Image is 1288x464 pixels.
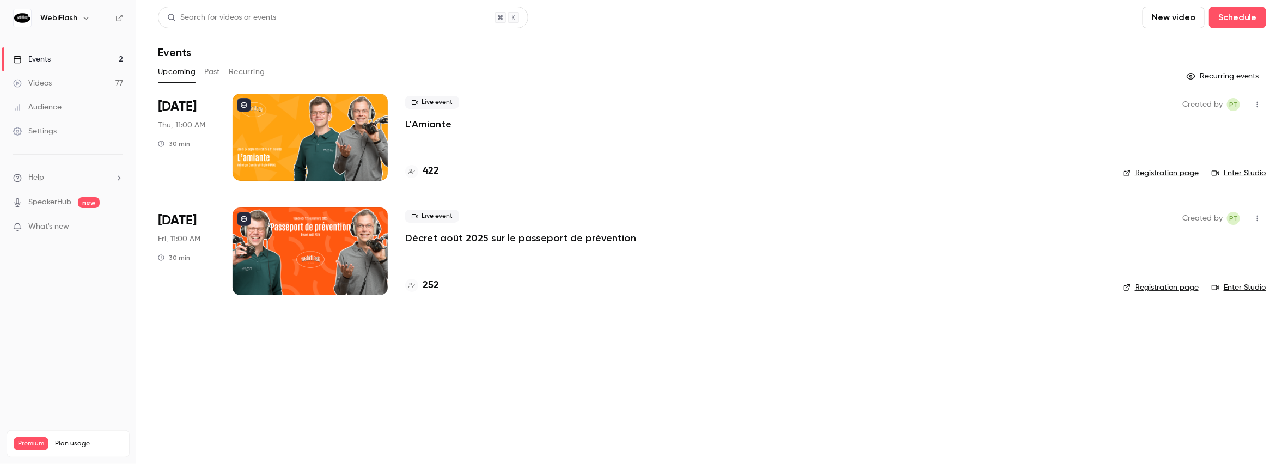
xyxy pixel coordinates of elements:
iframe: Noticeable Trigger [110,222,123,232]
button: Recurring [229,63,265,81]
span: Live event [405,210,459,223]
div: Audience [13,102,62,113]
span: Pauline TERRIEN [1227,212,1240,225]
span: [DATE] [158,212,197,229]
a: SpeakerHub [28,197,71,208]
span: [DATE] [158,98,197,115]
button: New video [1143,7,1205,28]
a: Décret août 2025 sur le passeport de prévention [405,231,636,245]
a: L'Amiante [405,118,451,131]
button: Schedule [1209,7,1266,28]
span: Premium [14,437,48,450]
h4: 422 [423,164,439,179]
a: Registration page [1123,282,1199,293]
span: Help [28,172,44,184]
div: 30 min [158,253,190,262]
span: Plan usage [55,439,123,448]
h6: WebiFlash [40,13,77,23]
span: Thu, 11:00 AM [158,120,205,131]
div: Events [13,54,51,65]
span: Created by [1182,98,1223,111]
h4: 252 [423,278,439,293]
span: Pauline TERRIEN [1227,98,1240,111]
span: What's new [28,221,69,233]
div: 30 min [158,139,190,148]
div: Videos [13,78,52,89]
span: PT [1229,212,1238,225]
a: Enter Studio [1212,168,1266,179]
button: Past [204,63,220,81]
div: Search for videos or events [167,12,276,23]
span: Live event [405,96,459,109]
a: Enter Studio [1212,282,1266,293]
a: 252 [405,278,439,293]
div: Sep 4 Thu, 11:00 AM (Europe/Paris) [158,94,215,181]
span: Fri, 11:00 AM [158,234,200,245]
button: Upcoming [158,63,196,81]
li: help-dropdown-opener [13,172,123,184]
div: Sep 12 Fri, 11:00 AM (Europe/Paris) [158,207,215,295]
button: Recurring events [1182,68,1266,85]
span: PT [1229,98,1238,111]
h1: Events [158,46,191,59]
img: WebiFlash [14,9,31,27]
a: 422 [405,164,439,179]
span: Created by [1182,212,1223,225]
a: Registration page [1123,168,1199,179]
span: new [78,197,100,208]
div: Settings [13,126,57,137]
